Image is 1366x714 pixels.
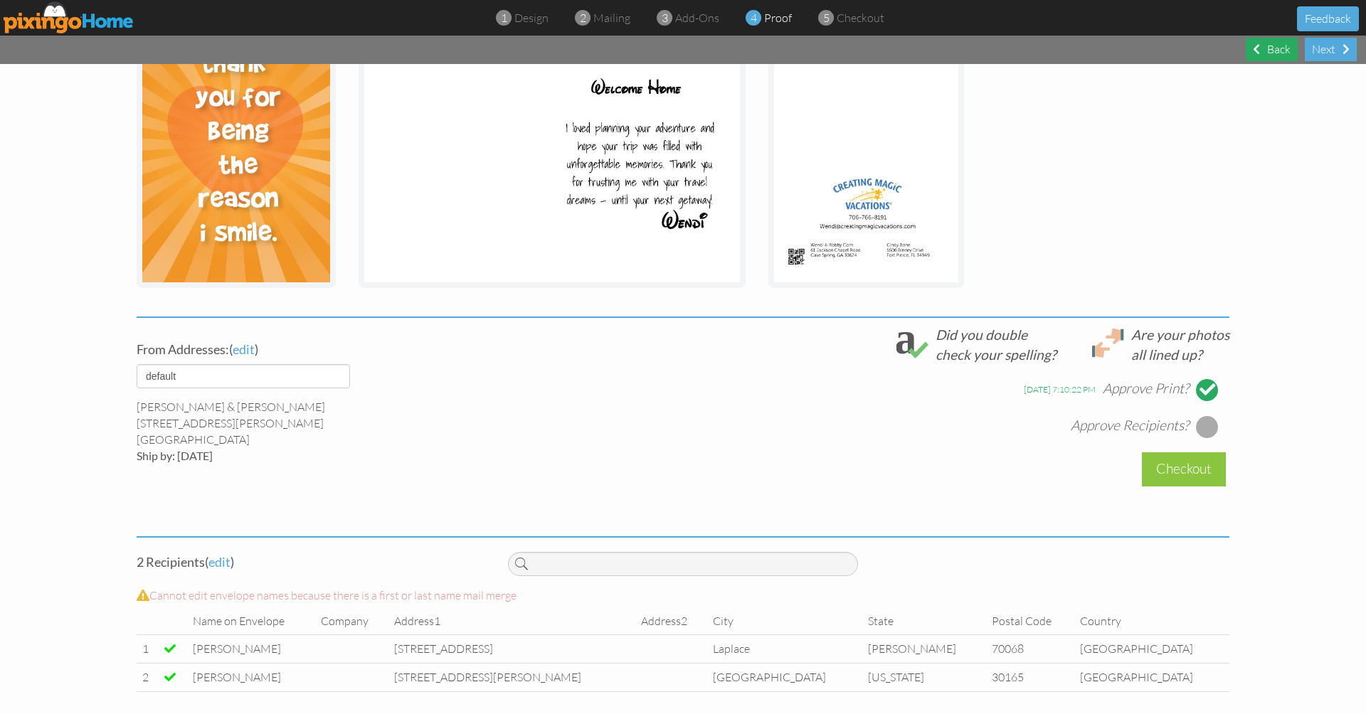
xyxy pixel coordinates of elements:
[936,345,1057,364] div: check your spelling?
[707,607,862,635] td: City
[1246,38,1298,61] div: Back
[1074,664,1229,692] td: [GEOGRAPHIC_DATA]
[4,1,134,33] img: pixingo logo
[751,10,757,26] span: 4
[986,607,1074,635] td: Postal Code
[896,329,928,358] img: check_spelling.svg
[388,607,635,635] td: Address1
[142,9,330,282] img: Landscape Image
[137,664,159,692] td: 2
[137,343,487,357] h4: ( )
[862,607,986,635] td: State
[707,635,862,664] td: Laplace
[388,664,635,692] td: [STREET_ADDRESS][PERSON_NAME]
[1103,379,1189,398] div: Approve Print?
[137,587,1229,604] div: Cannot edit envelope names because there is a first or last name mail merge
[774,9,958,282] img: Landscape Image
[193,670,281,684] span: [PERSON_NAME]
[1074,607,1229,635] td: Country
[936,325,1057,344] div: Did you double
[137,449,213,462] span: Ship by: [DATE]
[233,341,255,357] span: edit
[580,10,586,26] span: 2
[1297,6,1359,31] button: Feedback
[514,11,549,25] span: design
[675,11,719,25] span: add-ons
[1131,345,1229,364] div: all lined up?
[837,11,884,25] span: checkout
[862,664,986,692] td: [US_STATE]
[1131,325,1229,344] div: Are your photos
[986,635,1074,664] td: 70068
[137,555,487,570] h4: 2 Recipient ( )
[137,399,487,464] div: [PERSON_NAME] & [PERSON_NAME] [STREET_ADDRESS][PERSON_NAME] [GEOGRAPHIC_DATA]
[137,341,229,357] span: From Addresses:
[662,10,668,26] span: 3
[862,635,986,664] td: [PERSON_NAME]
[364,9,740,282] img: Landscape Image
[315,607,388,635] td: Company
[1071,416,1189,435] div: Approve Recipients?
[187,607,315,635] td: Name on Envelope
[1024,383,1096,395] div: [DATE] 7:10:22 PM
[986,664,1074,692] td: 30165
[593,11,630,25] span: mailing
[199,554,205,570] span: s
[208,554,231,570] span: edit
[137,635,159,664] td: 1
[707,664,862,692] td: [GEOGRAPHIC_DATA]
[388,635,635,664] td: [STREET_ADDRESS]
[193,641,281,656] span: [PERSON_NAME]
[1092,329,1124,358] img: lineup.svg
[823,10,830,26] span: 5
[1305,38,1357,61] div: Next
[764,11,792,25] span: proof
[501,10,507,26] span: 1
[1074,635,1229,664] td: [GEOGRAPHIC_DATA]
[635,607,707,635] td: Address2
[1142,452,1226,486] div: Checkout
